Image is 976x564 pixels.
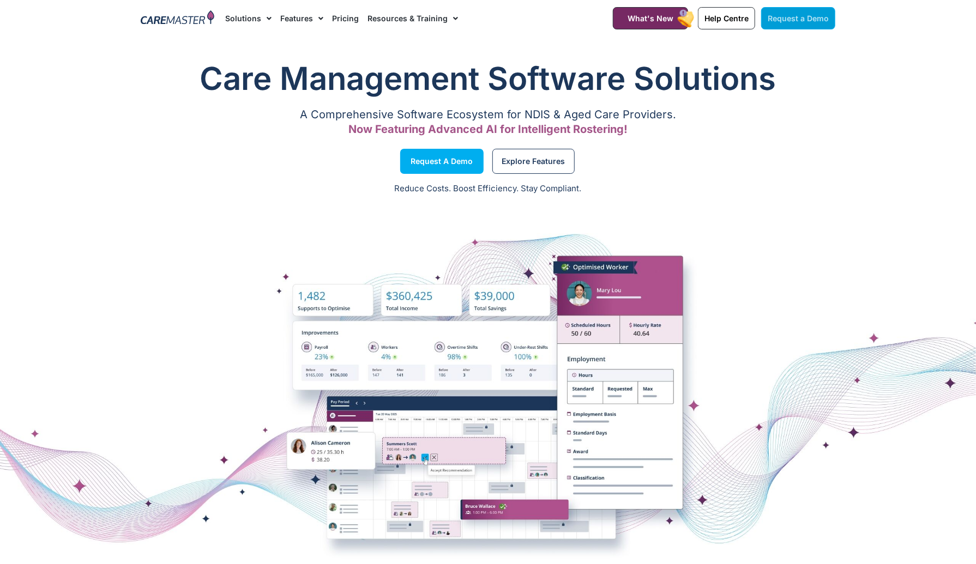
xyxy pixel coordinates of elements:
p: Reduce Costs. Boost Efficiency. Stay Compliant. [7,183,969,195]
img: CareMaster Logo [141,10,214,27]
span: Request a Demo [768,14,829,23]
span: What's New [628,14,673,23]
a: What's New [613,7,688,29]
span: Request a Demo [411,159,473,164]
a: Request a Demo [761,7,835,29]
span: Explore Features [502,159,565,164]
a: Request a Demo [400,149,484,174]
span: Now Featuring Advanced AI for Intelligent Rostering! [348,123,628,136]
a: Explore Features [492,149,575,174]
p: A Comprehensive Software Ecosystem for NDIS & Aged Care Providers. [141,111,835,118]
a: Help Centre [698,7,755,29]
h1: Care Management Software Solutions [141,57,835,100]
span: Help Centre [704,14,749,23]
